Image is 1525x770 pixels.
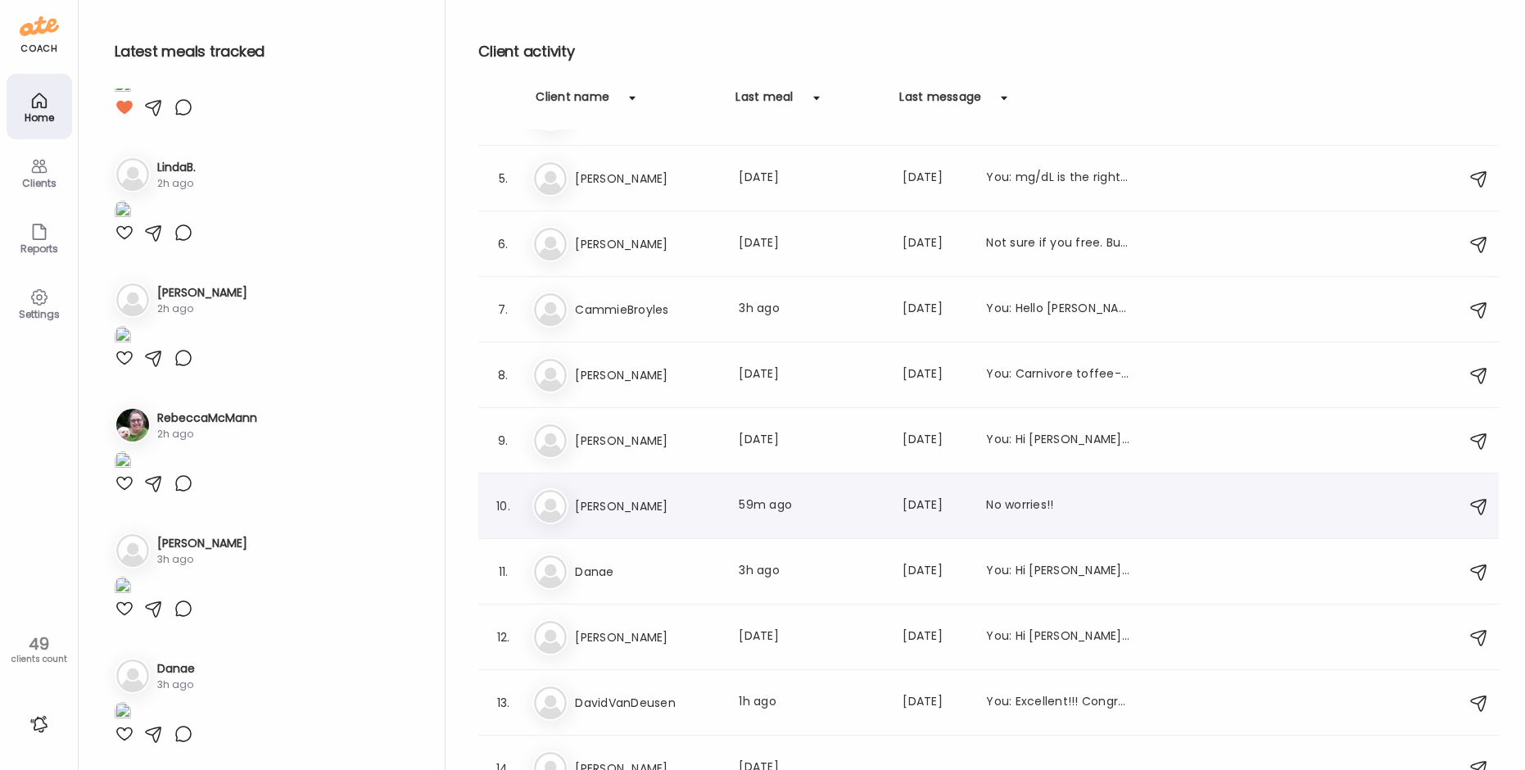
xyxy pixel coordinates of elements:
h3: [PERSON_NAME] [575,431,719,451]
img: images%2FrYmowKdd3sNiGaVUJ532DWvZ6YJ3%2FPFciB74jTK7pgUqWN74O%2FlyseAi7xt0x1IQJTOKRt_1080 [115,201,131,223]
div: [DATE] [903,693,966,713]
h3: [PERSON_NAME] [157,535,247,552]
div: You: Carnivore toffee- caramelized butter [986,365,1130,385]
div: 5. [493,169,513,188]
div: [DATE] [903,431,966,451]
div: [DATE] [903,627,966,647]
img: bg-avatar-default.svg [534,359,567,392]
div: [DATE] [903,365,966,385]
img: bg-avatar-default.svg [116,534,149,567]
div: 8. [493,365,513,385]
div: You: Hi [PERSON_NAME], no it is not comparable. This bar is higher in protein and carbohydrates, ... [986,627,1130,647]
div: 59m ago [739,496,883,516]
img: bg-avatar-default.svg [534,555,567,588]
div: [DATE] [739,431,883,451]
h3: [PERSON_NAME] [575,496,719,516]
img: ate [20,13,59,39]
div: Client name [536,88,609,115]
div: [DATE] [739,365,883,385]
img: bg-avatar-default.svg [116,158,149,191]
img: images%2FXWdvvPCfw4Rjn9zWuSQRFuWDGYk2%2Ffavorites%2F2DWlG2oLWL7QMx49CqbK_1080 [115,451,131,473]
h3: Danae [575,562,719,582]
div: [DATE] [903,169,966,188]
h3: [PERSON_NAME] [575,234,719,254]
img: images%2F9HBKZMAjsQgjWYw0dDklNQEIjOI2%2FnZ5apeuJybBhe67thAAy%2FExgr8QPhVHHgTQuXi8SF_1080 [115,702,131,724]
div: You: Hi [PERSON_NAME]! Just reaching out to touch base. If you would like to meet on Zoom, just g... [986,431,1130,451]
h3: [PERSON_NAME] [575,169,719,188]
img: images%2FxdyGhd18GnUWakV9ZhPHSPbrqXE2%2FFgVQL4wAL77qPJ8orX0t%2F4G0oZxIAxewkjqthpAAM_1080 [115,326,131,348]
div: clients count [6,654,72,665]
div: [DATE] [739,234,883,254]
div: Home [10,112,69,123]
h2: Latest meals tracked [115,39,419,64]
h3: RebeccaMcMann [157,410,257,427]
h3: LindaB. [157,159,196,176]
img: bg-avatar-default.svg [534,686,567,719]
h3: DavidVanDeusen [575,693,719,713]
img: bg-avatar-default.svg [116,283,149,316]
div: 3h ago [739,300,883,319]
div: You: Excellent!!! Congrats! [986,693,1130,713]
div: 7. [493,300,513,319]
h3: [PERSON_NAME] [575,627,719,647]
h3: [PERSON_NAME] [575,365,719,385]
img: bg-avatar-default.svg [534,293,567,326]
div: 3h ago [739,562,883,582]
div: [DATE] [739,627,883,647]
img: bg-avatar-default.svg [534,621,567,654]
img: bg-avatar-default.svg [116,659,149,692]
div: Clients [10,178,69,188]
div: 2h ago [157,427,257,442]
div: 13. [493,693,513,713]
h3: [PERSON_NAME] [157,284,247,301]
div: Not sure if you free. But I’m on the zoom. [986,234,1130,254]
h3: CammieBroyles [575,300,719,319]
div: Last message [899,88,981,115]
div: 12. [493,627,513,647]
img: bg-avatar-default.svg [534,424,567,457]
div: 6. [493,234,513,254]
div: 2h ago [157,301,247,316]
div: You: Hi [PERSON_NAME]! Just sending you a quick message to let you know that your data from the n... [986,562,1130,582]
img: avatars%2FXWdvvPCfw4Rjn9zWuSQRFuWDGYk2 [116,409,149,442]
img: bg-avatar-default.svg [534,490,567,523]
img: images%2F9cuNsxhpLETuN8LJaPnivTD7eGm1%2Ff78AD20tNepItO6e2vS5%2Fa1HkggNCINezD6ls1r8P_1080 [115,577,131,599]
div: 2h ago [157,176,196,191]
div: 1h ago [739,693,883,713]
div: Last meal [735,88,793,115]
div: No worries!! [986,496,1130,516]
div: 3h ago [157,552,247,567]
div: [DATE] [903,562,966,582]
div: 3h ago [157,677,195,692]
div: Settings [10,309,69,319]
div: Reports [10,243,69,254]
div: 9. [493,431,513,451]
div: [DATE] [903,300,966,319]
img: bg-avatar-default.svg [534,162,567,195]
div: coach [20,42,57,56]
div: [DATE] [739,169,883,188]
div: You: mg/dL is the right choice, I am not sure why it is giving me different numbers [986,169,1130,188]
div: You: Hello [PERSON_NAME]! [986,300,1130,319]
h3: Danae [157,660,195,677]
h2: Client activity [478,39,1499,64]
div: [DATE] [903,496,966,516]
div: 10. [493,496,513,516]
div: 49 [6,634,72,654]
img: bg-avatar-default.svg [534,228,567,260]
div: 11. [493,562,513,582]
div: [DATE] [903,234,966,254]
